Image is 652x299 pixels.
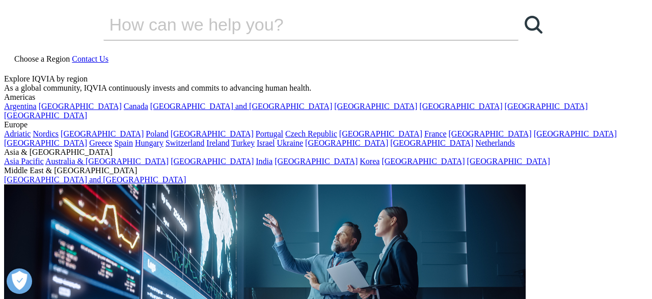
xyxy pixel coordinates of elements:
[4,129,31,138] a: Adriatic
[4,93,648,102] div: Americas
[4,120,648,129] div: Europe
[206,139,229,147] a: Ireland
[419,102,502,111] a: [GEOGRAPHIC_DATA]
[61,129,144,138] a: [GEOGRAPHIC_DATA]
[277,139,304,147] a: Ukraine
[135,139,164,147] a: Hungary
[166,139,204,147] a: Switzerland
[449,129,532,138] a: [GEOGRAPHIC_DATA]
[256,129,283,138] a: Portugal
[334,102,417,111] a: [GEOGRAPHIC_DATA]
[150,102,332,111] a: [GEOGRAPHIC_DATA] and [GEOGRAPHIC_DATA]
[45,157,169,166] a: Australia & [GEOGRAPHIC_DATA]
[231,139,255,147] a: Turkey
[72,55,108,63] a: Contact Us
[4,175,186,184] a: [GEOGRAPHIC_DATA] and [GEOGRAPHIC_DATA]
[171,157,254,166] a: [GEOGRAPHIC_DATA]
[4,148,648,157] div: Asia & [GEOGRAPHIC_DATA]
[4,111,87,120] a: [GEOGRAPHIC_DATA]
[4,102,37,111] a: Argentina
[89,139,112,147] a: Greece
[14,55,70,63] span: Choose a Region
[424,129,447,138] a: France
[275,157,358,166] a: [GEOGRAPHIC_DATA]
[360,157,379,166] a: Korea
[256,157,273,166] a: India
[534,129,617,138] a: [GEOGRAPHIC_DATA]
[4,84,648,93] div: As a global community, IQVIA continuously invests and commits to advancing human health.
[146,129,168,138] a: Poland
[103,9,490,40] input: Search
[305,139,388,147] a: [GEOGRAPHIC_DATA]
[382,157,465,166] a: [GEOGRAPHIC_DATA]
[339,129,422,138] a: [GEOGRAPHIC_DATA]
[4,157,44,166] a: Asia Pacific
[33,129,59,138] a: Nordics
[4,166,648,175] div: Middle East & [GEOGRAPHIC_DATA]
[114,139,132,147] a: Spain
[467,157,550,166] a: [GEOGRAPHIC_DATA]
[285,129,337,138] a: Czech Republic
[519,9,549,40] a: Search
[4,139,87,147] a: [GEOGRAPHIC_DATA]
[124,102,148,111] a: Canada
[475,139,514,147] a: Netherlands
[171,129,254,138] a: [GEOGRAPHIC_DATA]
[4,74,648,84] div: Explore IQVIA by region
[525,16,542,34] svg: Search
[257,139,275,147] a: Israel
[39,102,122,111] a: [GEOGRAPHIC_DATA]
[390,139,473,147] a: [GEOGRAPHIC_DATA]
[505,102,588,111] a: [GEOGRAPHIC_DATA]
[7,268,32,294] button: Open Preferences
